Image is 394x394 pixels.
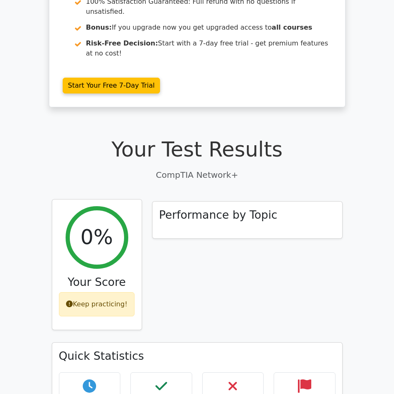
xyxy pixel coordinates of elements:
[59,275,135,289] h3: Your Score
[59,349,336,363] h3: Quick Statistics
[52,169,343,181] p: CompTIA Network+
[52,137,343,162] h1: Your Test Results
[59,292,135,316] div: Keep practicing!
[159,208,277,222] h3: Performance by Topic
[81,225,113,250] h2: 0%
[63,78,160,93] a: Start Your Free 7-Day Trial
